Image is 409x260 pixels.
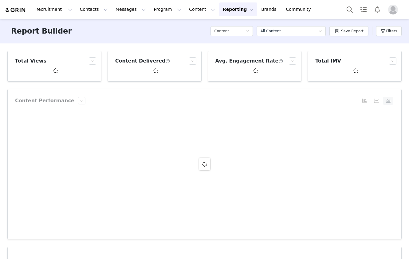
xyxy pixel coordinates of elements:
button: Reporting [219,2,257,16]
button: Messages [112,2,150,16]
button: Filters [376,26,402,36]
button: Contacts [76,2,112,16]
i: icon: down [246,29,249,34]
i: icon: down [318,29,322,34]
button: Program [150,2,185,16]
button: Notifications [371,2,384,16]
h3: Report Builder [11,26,72,37]
button: Search [343,2,356,16]
button: Save Report [329,26,368,36]
h5: Content [214,26,229,36]
h3: Avg. Engagement Rate [215,57,283,65]
button: Profile [384,5,404,14]
a: Brands [258,2,282,16]
a: Tasks [357,2,370,16]
img: placeholder-profile.jpg [388,5,398,14]
a: Community [282,2,317,16]
div: All Content [260,26,281,36]
img: grin logo [5,7,26,13]
h3: Total IMV [315,57,341,65]
button: Content [185,2,219,16]
h3: Content Delivered [115,57,170,65]
h3: Total Views [15,57,46,65]
button: Recruitment [32,2,76,16]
